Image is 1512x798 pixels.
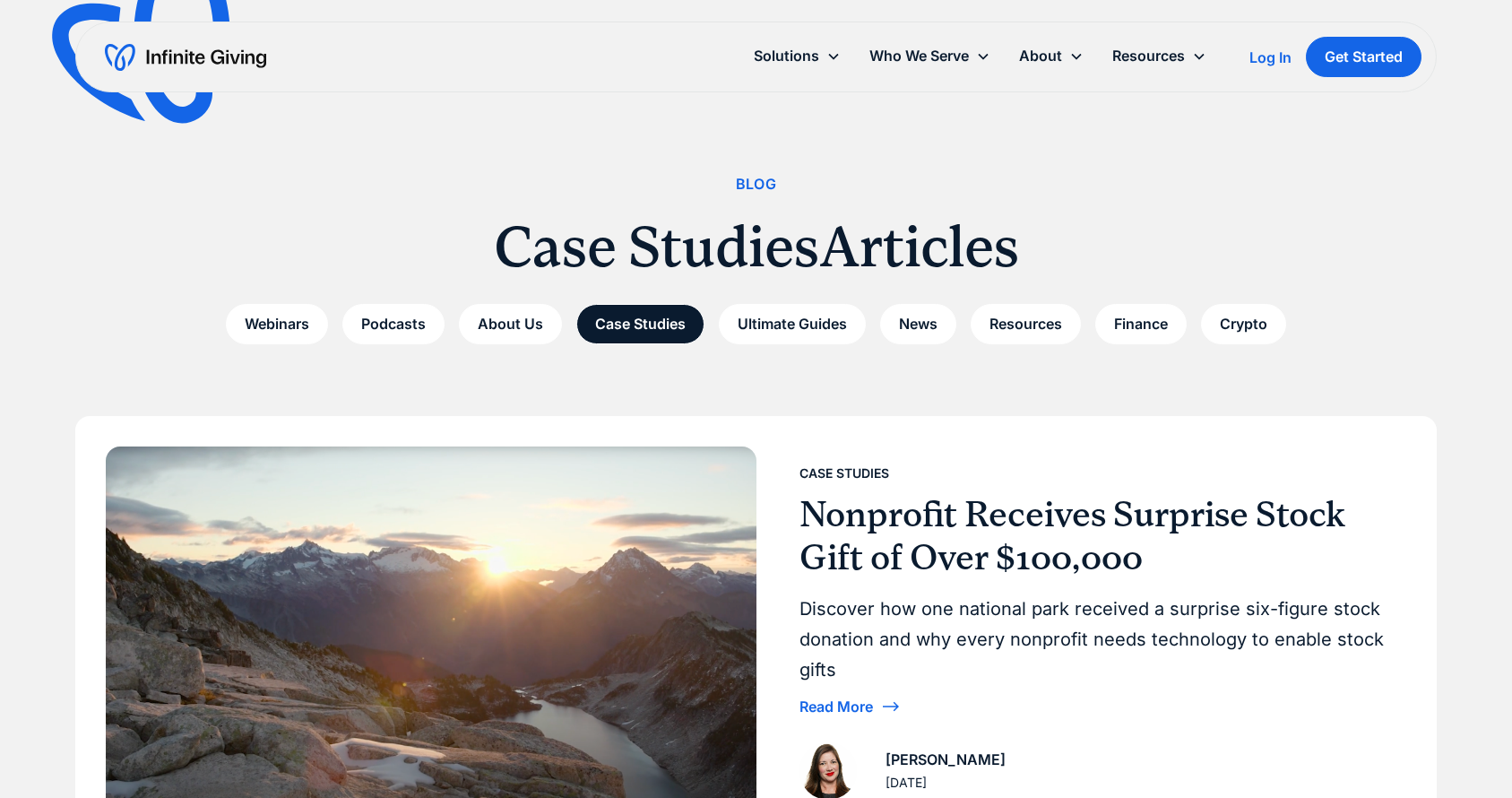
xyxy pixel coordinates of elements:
[799,699,873,714] div: Read More
[971,304,1081,344] a: Resources
[576,304,704,344] a: Case Studies
[869,44,969,68] div: Who We Serve
[494,211,819,282] h1: Case Studies
[226,304,328,344] a: Webinars
[1019,44,1062,68] div: About
[754,44,819,68] div: Solutions
[799,493,1392,579] h3: Nonprofit Receives Surprise Stock Gift of Over $100,000
[736,172,777,196] div: Blog
[1112,44,1185,68] div: Resources
[799,463,889,484] div: Case Studies
[342,304,445,344] a: Podcasts
[459,304,562,344] a: About Us
[886,748,1006,772] div: [PERSON_NAME]
[880,304,956,344] a: News
[1306,37,1421,77] a: Get Started
[1249,47,1292,68] a: Log In
[719,304,866,344] a: Ultimate Guides
[886,772,927,794] div: [DATE]
[819,211,1019,282] h1: Articles
[799,594,1392,685] div: Discover how one national park received a surprise six-figure stock donation and why every nonpro...
[1095,304,1187,344] a: Finance
[1201,304,1286,344] a: Crypto
[1249,50,1292,65] div: Log In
